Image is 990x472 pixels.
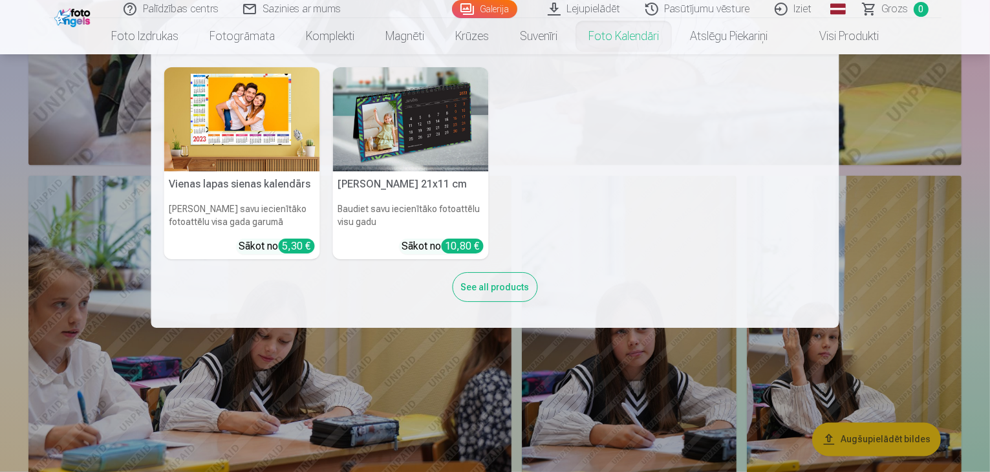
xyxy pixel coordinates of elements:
[674,18,783,54] a: Atslēgu piekariņi
[370,18,440,54] a: Magnēti
[914,2,929,17] span: 0
[164,197,320,233] h6: [PERSON_NAME] savu iecienītāko fotoattēlu visa gada garumā
[164,67,320,259] a: Vienas lapas sienas kalendārsVienas lapas sienas kalendārs[PERSON_NAME] savu iecienītāko fotoattē...
[573,18,674,54] a: Foto kalendāri
[290,18,370,54] a: Komplekti
[333,67,489,171] img: Galda kalendārs 21x11 cm
[402,239,484,254] div: Sākot no
[194,18,290,54] a: Fotogrāmata
[164,67,320,171] img: Vienas lapas sienas kalendārs
[54,5,94,27] img: /fa1
[442,239,484,253] div: 10,80 €
[96,18,194,54] a: Foto izdrukas
[504,18,573,54] a: Suvenīri
[453,272,538,302] div: See all products
[333,67,489,259] a: Galda kalendārs 21x11 cm[PERSON_NAME] 21x11 cmBaudiet savu iecienītāko fotoattēlu visu gaduSākot ...
[333,197,489,233] h6: Baudiet savu iecienītāko fotoattēlu visu gadu
[279,239,315,253] div: 5,30 €
[333,171,489,197] h5: [PERSON_NAME] 21x11 cm
[453,279,538,293] a: See all products
[239,239,315,254] div: Sākot no
[440,18,504,54] a: Krūzes
[783,18,894,54] a: Visi produkti
[882,1,909,17] span: Grozs
[164,171,320,197] h5: Vienas lapas sienas kalendārs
